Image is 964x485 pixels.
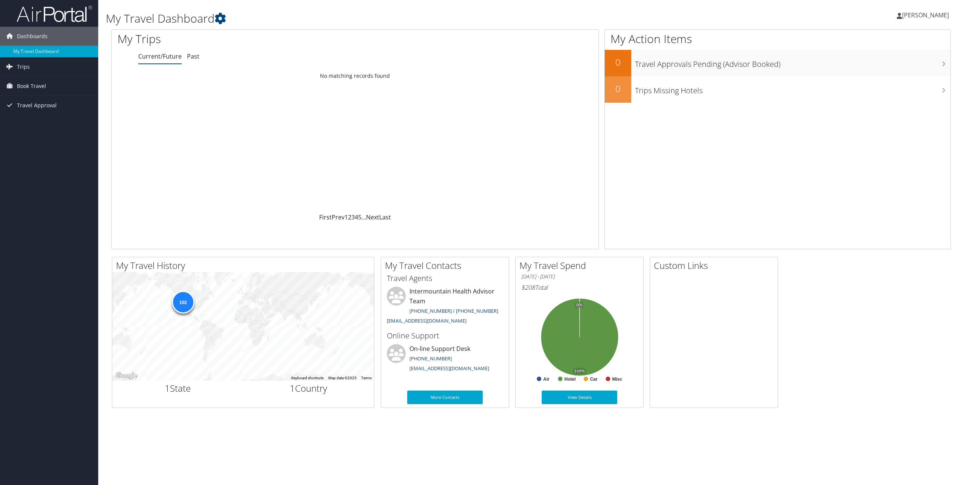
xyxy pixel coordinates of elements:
span: Dashboards [17,27,48,46]
a: 4 [355,213,358,221]
h2: My Travel Contacts [385,259,509,272]
a: 2 [348,213,351,221]
a: [PHONE_NUMBER] / [PHONE_NUMBER] [409,307,498,314]
h6: [DATE] - [DATE] [521,273,638,280]
h2: My Travel History [116,259,374,272]
h1: My Trips [117,31,390,47]
h2: 0 [605,82,631,95]
a: Current/Future [138,52,182,60]
a: Terms (opens in new tab) [361,376,372,380]
td: No matching records found [112,69,598,83]
a: 5 [358,213,361,221]
a: Past [187,52,199,60]
span: Travel Approval [17,96,57,115]
img: airportal-logo.png [17,5,92,23]
a: 1 [345,213,348,221]
h2: Country [249,382,369,395]
h1: My Travel Dashboard [106,11,673,26]
a: 0Travel Approvals Pending (Advisor Booked) [605,50,950,76]
text: Misc [612,377,623,382]
span: 1 [165,382,170,394]
button: Keyboard shortcuts [291,375,324,381]
a: Next [366,213,379,221]
div: 102 [171,291,194,314]
a: [EMAIL_ADDRESS][DOMAIN_NAME] [409,365,489,372]
span: $208 [521,283,535,292]
img: Google [114,371,139,381]
h3: Travel Approvals Pending (Advisor Booked) [635,55,950,70]
text: Car [590,377,598,382]
span: … [361,213,366,221]
span: 1 [290,382,295,394]
h3: Online Support [387,331,503,341]
span: Map data ©2025 [328,376,357,380]
span: [PERSON_NAME] [902,11,949,19]
tspan: 100% [574,369,585,374]
a: First [319,213,332,221]
a: 3 [351,213,355,221]
a: Last [379,213,391,221]
a: [EMAIL_ADDRESS][DOMAIN_NAME] [387,317,467,324]
h3: Trips Missing Hotels [635,82,950,96]
h2: State [118,382,238,395]
a: [PHONE_NUMBER] [409,355,452,362]
a: Open this area in Google Maps (opens a new window) [114,371,139,381]
a: Prev [332,213,345,221]
li: Intermountain Health Advisor Team [383,287,507,327]
text: Air [543,377,550,382]
span: Trips [17,57,30,76]
h2: Custom Links [654,259,778,272]
li: On-line Support Desk [383,344,507,375]
a: [PERSON_NAME] [897,4,956,26]
h1: My Action Items [605,31,950,47]
h2: 0 [605,56,631,69]
h2: My Travel Spend [519,259,643,272]
text: Hotel [564,377,576,382]
a: View Details [542,391,617,404]
a: More Contacts [407,391,483,404]
h3: Travel Agents [387,273,503,284]
span: Book Travel [17,77,46,96]
h6: Total [521,283,638,292]
a: 0Trips Missing Hotels [605,76,950,103]
tspan: 0% [576,303,582,307]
